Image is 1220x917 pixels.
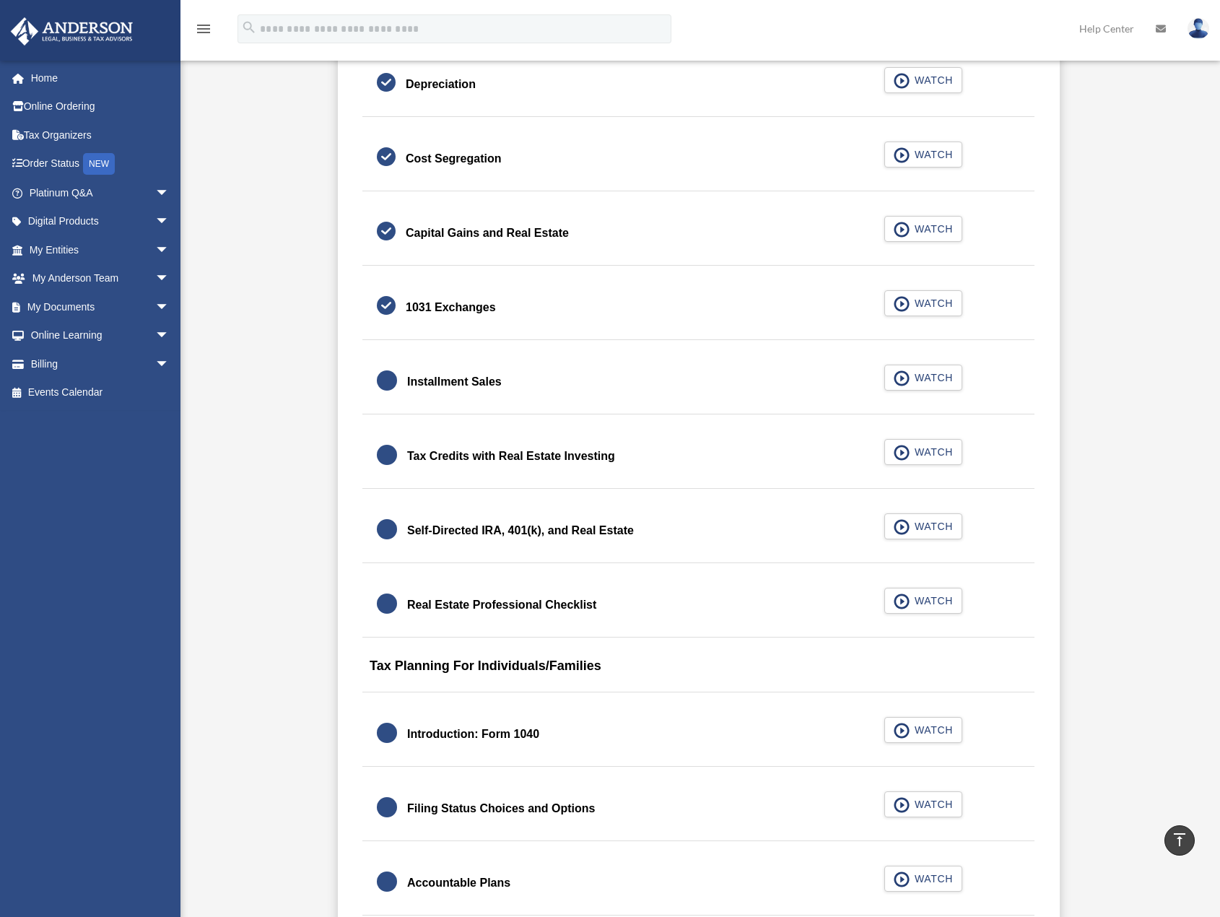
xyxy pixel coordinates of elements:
[155,321,184,351] span: arrow_drop_down
[1164,825,1195,856] a: vertical_align_top
[884,439,962,465] button: WATCH
[910,147,953,162] span: WATCH
[10,178,191,207] a: Platinum Q&Aarrow_drop_down
[377,439,1020,474] a: Tax Credits with Real Estate Investing WATCH
[910,872,953,886] span: WATCH
[884,142,962,168] button: WATCH
[10,149,191,179] a: Order StatusNEW
[195,20,212,38] i: menu
[83,153,115,175] div: NEW
[377,365,1020,399] a: Installment Sales WATCH
[241,19,257,35] i: search
[377,67,1020,102] a: Depreciation WATCH
[884,365,962,391] button: WATCH
[10,264,191,293] a: My Anderson Teamarrow_drop_down
[884,717,962,743] button: WATCH
[884,216,962,242] button: WATCH
[1188,18,1209,39] img: User Pic
[377,588,1020,622] a: Real Estate Professional Checklist WATCH
[10,378,191,407] a: Events Calendar
[910,73,953,87] span: WATCH
[377,717,1020,752] a: Introduction: Form 1040 WATCH
[195,25,212,38] a: menu
[362,648,1034,693] div: Tax Planning For Individuals/Families
[910,370,953,385] span: WATCH
[155,264,184,294] span: arrow_drop_down
[155,292,184,322] span: arrow_drop_down
[10,292,191,321] a: My Documentsarrow_drop_down
[377,866,1020,900] a: Accountable Plans WATCH
[407,724,539,744] div: Introduction: Form 1040
[377,142,1020,176] a: Cost Segregation WATCH
[884,67,962,93] button: WATCH
[10,207,191,236] a: Digital Productsarrow_drop_down
[155,178,184,208] span: arrow_drop_down
[884,290,962,316] button: WATCH
[10,121,191,149] a: Tax Organizers
[377,791,1020,826] a: Filing Status Choices and Options WATCH
[910,797,953,812] span: WATCH
[910,222,953,236] span: WATCH
[884,513,962,539] button: WATCH
[407,595,596,615] div: Real Estate Professional Checklist
[910,519,953,534] span: WATCH
[406,74,476,95] div: Depreciation
[10,64,191,92] a: Home
[10,321,191,350] a: Online Learningarrow_drop_down
[407,446,615,466] div: Tax Credits with Real Estate Investing
[377,513,1020,548] a: Self-Directed IRA, 401(k), and Real Estate WATCH
[910,723,953,737] span: WATCH
[910,296,953,310] span: WATCH
[1171,831,1188,848] i: vertical_align_top
[406,297,496,318] div: 1031 Exchanges
[407,521,634,541] div: Self-Directed IRA, 401(k), and Real Estate
[155,207,184,237] span: arrow_drop_down
[406,149,501,169] div: Cost Segregation
[407,873,510,893] div: Accountable Plans
[10,235,191,264] a: My Entitiesarrow_drop_down
[884,791,962,817] button: WATCH
[910,594,953,608] span: WATCH
[407,372,502,392] div: Installment Sales
[155,349,184,379] span: arrow_drop_down
[407,799,595,819] div: Filing Status Choices and Options
[406,223,569,243] div: Capital Gains and Real Estate
[377,216,1020,251] a: Capital Gains and Real Estate WATCH
[6,17,137,45] img: Anderson Advisors Platinum Portal
[910,445,953,459] span: WATCH
[10,349,191,378] a: Billingarrow_drop_down
[884,866,962,892] button: WATCH
[377,290,1020,325] a: 1031 Exchanges WATCH
[884,588,962,614] button: WATCH
[155,235,184,265] span: arrow_drop_down
[10,92,191,121] a: Online Ordering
